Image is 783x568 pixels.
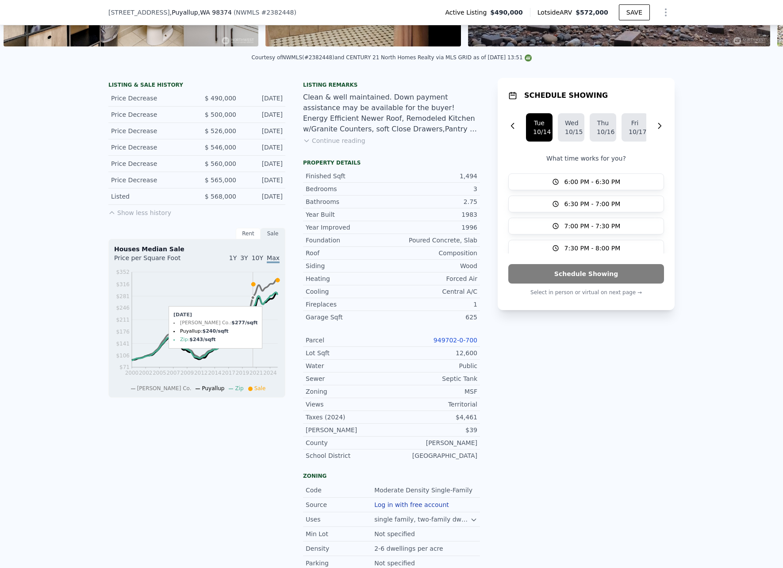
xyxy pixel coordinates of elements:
[194,370,208,376] tspan: 2012
[391,210,477,219] div: 1983
[391,313,477,322] div: 625
[114,245,280,253] div: Houses Median Sale
[526,113,553,142] button: Tue10/14
[391,361,477,370] div: Public
[508,154,664,163] p: What time works for you?
[167,370,180,376] tspan: 2007
[243,159,283,168] div: [DATE]
[205,144,236,151] span: $ 546,000
[306,287,391,296] div: Cooling
[533,119,545,127] div: Tue
[249,370,263,376] tspan: 2021
[391,387,477,396] div: MSF
[306,559,374,568] div: Parking
[657,4,675,21] button: Show Options
[116,305,130,311] tspan: $246
[565,127,577,136] div: 10/15
[306,184,391,193] div: Bedrooms
[597,119,609,127] div: Thu
[170,8,232,17] span: , Puyallup
[558,113,584,142] button: Wed10/15
[153,370,166,376] tspan: 2005
[267,254,280,263] span: Max
[391,451,477,460] div: [GEOGRAPHIC_DATA]
[306,300,391,309] div: Fireplaces
[391,426,477,434] div: $39
[222,370,236,376] tspan: 2017
[564,244,621,253] span: 7:30 PM - 8:00 PM
[391,184,477,193] div: 3
[236,228,261,239] div: Rent
[508,264,664,284] button: Schedule Showing
[111,94,190,103] div: Price Decrease
[490,8,523,17] span: $490,000
[508,173,664,190] button: 6:00 PM - 6:30 PM
[576,9,608,16] span: $572,000
[306,197,391,206] div: Bathrooms
[303,81,480,88] div: Listing remarks
[234,8,296,17] div: ( )
[374,530,417,538] div: Not specified
[391,223,477,232] div: 1996
[306,274,391,283] div: Heating
[236,9,259,16] span: NWMLS
[306,336,391,345] div: Parcel
[306,172,391,180] div: Finished Sqft
[251,54,531,61] div: Courtesy of NWMLS (#2382448) and CENTURY 21 North Homes Realty via MLS GRID as of [DATE] 13:51
[202,385,224,391] span: Puyallup
[243,94,283,103] div: [DATE]
[243,176,283,184] div: [DATE]
[306,500,374,509] div: Source
[254,385,266,391] span: Sale
[590,113,616,142] button: Thu10/16
[306,413,391,422] div: Taxes (2024)
[306,515,374,524] div: Uses
[391,287,477,296] div: Central A/C
[306,210,391,219] div: Year Built
[391,349,477,357] div: 12,600
[391,438,477,447] div: [PERSON_NAME]
[306,530,374,538] div: Min Lot
[622,113,648,142] button: Fri10/17
[205,193,236,200] span: $ 568,000
[263,370,277,376] tspan: 2024
[597,127,609,136] div: 10/16
[108,205,171,217] button: Show less history
[306,387,391,396] div: Zoning
[243,110,283,119] div: [DATE]
[205,95,236,102] span: $ 490,000
[508,218,664,234] button: 7:00 PM - 7:30 PM
[391,236,477,245] div: Poured Concrete, Slab
[137,385,192,391] span: [PERSON_NAME] Co.
[116,329,130,335] tspan: $176
[261,9,294,16] span: # 2382448
[533,127,545,136] div: 10/14
[205,160,236,167] span: $ 560,000
[391,172,477,180] div: 1,494
[629,127,641,136] div: 10/17
[116,281,130,288] tspan: $316
[111,176,190,184] div: Price Decrease
[108,8,170,17] span: [STREET_ADDRESS]
[391,274,477,283] div: Forced Air
[537,8,576,17] span: Lotside ARV
[236,370,249,376] tspan: 2019
[508,287,664,298] p: Select in person or virtual on next page →
[111,110,190,119] div: Price Decrease
[306,438,391,447] div: County
[111,192,190,201] div: Listed
[306,223,391,232] div: Year Improved
[125,370,139,376] tspan: 2000
[619,4,650,20] button: SAVE
[306,451,391,460] div: School District
[240,254,248,261] span: 3Y
[198,9,232,16] span: , WA 98374
[205,111,236,118] span: $ 500,000
[434,337,477,344] a: 949702-0-700
[306,400,391,409] div: Views
[524,90,608,101] h1: SCHEDULE SHOWING
[252,254,263,261] span: 10Y
[306,261,391,270] div: Siding
[525,54,532,61] img: NWMLS Logo
[391,300,477,309] div: 1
